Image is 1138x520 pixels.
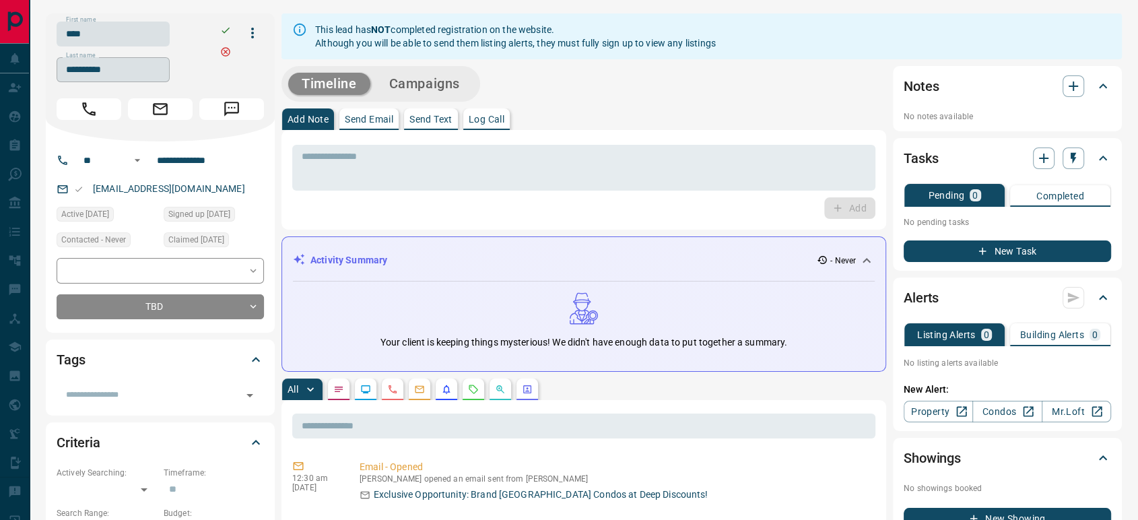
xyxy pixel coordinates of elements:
p: Send Text [409,115,453,124]
span: Message [199,98,264,120]
span: Call [57,98,121,120]
p: No showings booked [904,482,1111,494]
a: Property [904,401,973,422]
p: Listing Alerts [917,330,976,339]
button: New Task [904,240,1111,262]
button: Open [129,152,145,168]
h2: Tags [57,349,85,370]
a: Condos [972,401,1042,422]
p: [PERSON_NAME] opened an email sent from [PERSON_NAME] [360,474,870,484]
p: New Alert: [904,383,1111,397]
p: Pending [928,191,964,200]
h2: Criteria [57,432,100,453]
p: No pending tasks [904,212,1111,232]
a: Mr.Loft [1042,401,1111,422]
div: Thu May 02 2024 [164,232,264,251]
div: Alerts [904,282,1111,314]
p: Your client is keeping things mysterious! We didn't have enough data to put together a summary. [380,335,787,350]
div: Criteria [57,426,264,459]
svg: Notes [333,384,344,395]
h2: Alerts [904,287,939,308]
p: Email - Opened [360,460,870,474]
div: Notes [904,70,1111,102]
span: Active [DATE] [61,207,109,221]
p: [DATE] [292,483,339,492]
div: Thu May 02 2024 [57,207,157,226]
svg: Requests [468,384,479,395]
h2: Notes [904,75,939,97]
span: Signed up [DATE] [168,207,230,221]
div: TBD [57,294,264,319]
div: This lead has completed registration on the website. Although you will be able to send them listi... [315,18,716,55]
p: Log Call [469,115,504,124]
label: First name [66,15,96,24]
svg: Listing Alerts [441,384,452,395]
p: No notes available [904,110,1111,123]
h2: Showings [904,447,961,469]
p: Activity Summary [310,253,387,267]
p: - Never [830,255,856,267]
svg: Emails [414,384,425,395]
p: 0 [972,191,978,200]
p: Completed [1036,191,1084,201]
p: No listing alerts available [904,357,1111,369]
p: All [288,385,298,394]
p: Search Range: [57,507,157,519]
p: Building Alerts [1020,330,1084,339]
p: 0 [984,330,989,339]
svg: Email Valid [74,185,83,194]
span: Contacted - Never [61,233,126,247]
button: Campaigns [376,73,473,95]
p: Exclusive Opportunity: Brand [GEOGRAPHIC_DATA] Condos at Deep Discounts! [374,488,708,502]
p: Timeframe: [164,467,264,479]
div: Thu May 02 2024 [164,207,264,226]
span: Claimed [DATE] [168,233,224,247]
div: Tags [57,344,264,376]
div: Activity Summary- Never [293,248,875,273]
div: Showings [904,442,1111,474]
p: Actively Searching: [57,467,157,479]
p: Budget: [164,507,264,519]
button: Open [240,386,259,405]
span: Email [128,98,193,120]
svg: Calls [387,384,398,395]
a: [EMAIL_ADDRESS][DOMAIN_NAME] [93,183,245,194]
svg: Agent Actions [522,384,533,395]
button: Timeline [288,73,370,95]
p: Send Email [345,115,393,124]
label: Last name [66,51,96,60]
h2: Tasks [904,148,938,169]
svg: Opportunities [495,384,506,395]
div: Tasks [904,142,1111,174]
p: 12:30 am [292,474,339,483]
p: Add Note [288,115,329,124]
svg: Lead Browsing Activity [360,384,371,395]
strong: NOT [371,24,391,35]
p: 0 [1092,330,1098,339]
